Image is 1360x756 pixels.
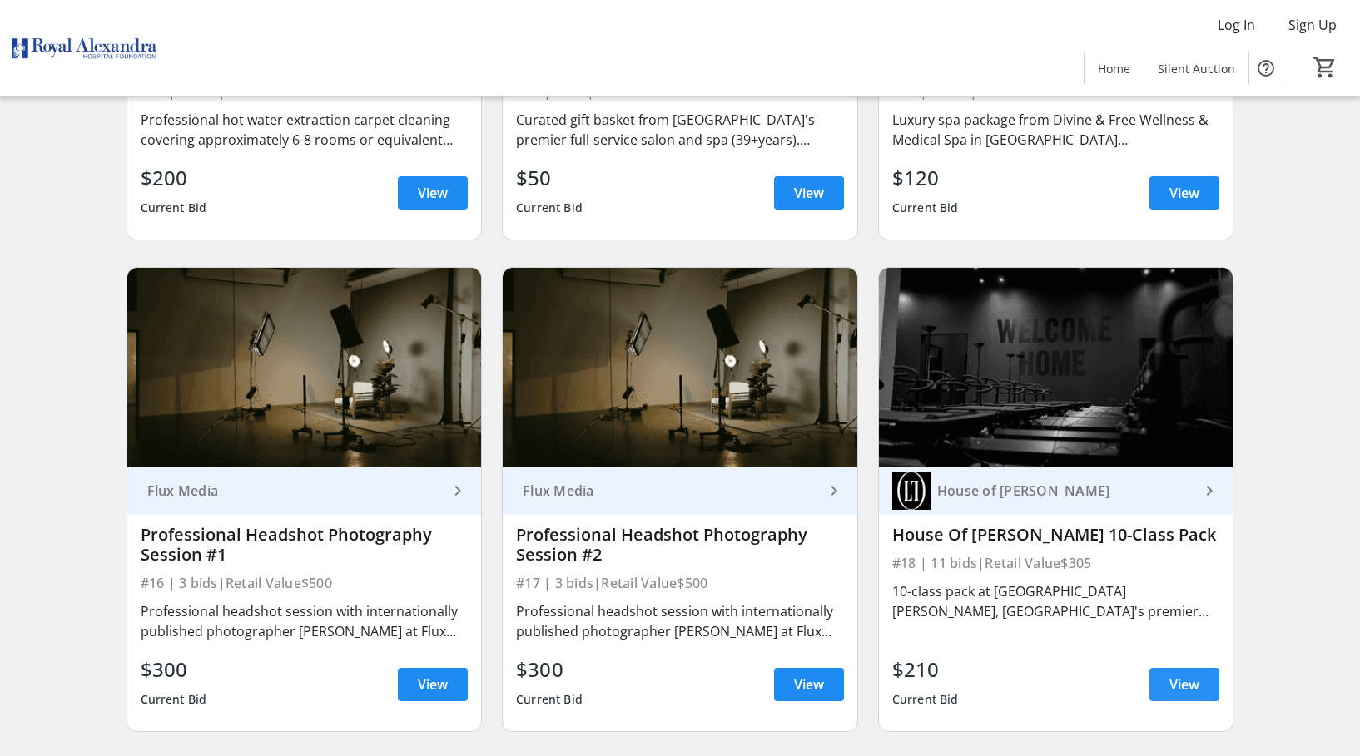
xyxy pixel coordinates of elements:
span: View [418,183,448,203]
div: 10-class pack at [GEOGRAPHIC_DATA][PERSON_NAME], [GEOGRAPHIC_DATA]'s premier [PERSON_NAME] studio... [892,581,1220,621]
div: $200 [141,163,207,193]
div: $120 [892,163,959,193]
div: House Of [PERSON_NAME] 10-Class Pack [892,525,1220,545]
div: Current Bid [141,684,207,714]
div: #18 | 11 bids | Retail Value $305 [892,551,1220,575]
mat-icon: keyboard_arrow_right [1199,481,1219,501]
span: View [794,674,824,694]
div: Current Bid [892,684,959,714]
div: Professional hot water extraction carpet cleaning covering approximately 6-8 rooms or equivalent ... [141,110,469,150]
button: Cart [1310,52,1340,82]
img: Professional Headshot Photography Session #1 [127,268,482,467]
div: Flux Media [516,482,824,499]
div: Current Bid [516,193,583,223]
div: House of [PERSON_NAME] [931,482,1200,499]
span: Silent Auction [1158,60,1235,77]
div: Current Bid [141,193,207,223]
a: Flux Media [127,467,482,515]
a: View [1149,668,1219,701]
div: Professional headshot session with internationally published photographer [PERSON_NAME] at Flux M... [516,601,844,641]
div: Current Bid [892,193,959,223]
span: View [1169,183,1199,203]
img: House Of Lagree 10-Class Pack [879,268,1233,467]
div: $210 [892,655,959,684]
div: #16 | 3 bids | Retail Value $500 [141,571,469,595]
div: Flux Media [141,482,449,499]
div: Curated gift basket from [GEOGRAPHIC_DATA]'s premier full-service salon and spa (39+years). Inclu... [516,110,844,150]
a: Silent Auction [1144,53,1248,84]
div: Professional Headshot Photography Session #1 [141,525,469,565]
a: View [398,668,468,701]
a: Flux Media [503,467,857,515]
a: House of LagreeHouse of [PERSON_NAME] [879,467,1233,515]
span: Sign Up [1288,15,1337,35]
span: View [794,183,824,203]
a: View [1149,176,1219,210]
mat-icon: keyboard_arrow_right [824,481,844,501]
div: Current Bid [516,684,583,714]
img: House of Lagree [892,472,931,510]
button: Sign Up [1275,12,1350,38]
mat-icon: keyboard_arrow_right [448,481,468,501]
button: Help [1249,52,1283,85]
span: Log In [1218,15,1255,35]
a: Home [1085,53,1144,84]
a: View [774,668,844,701]
div: $50 [516,163,583,193]
img: Professional Headshot Photography Session #2 [503,268,857,467]
div: $300 [141,655,207,684]
span: Home [1098,60,1130,77]
span: View [418,674,448,694]
div: #17 | 3 bids | Retail Value $500 [516,571,844,595]
div: Luxury spa package from Divine & Free Wellness & Medical Spa in [GEOGRAPHIC_DATA][PERSON_NAME] fe... [892,110,1220,150]
img: Royal Alexandra Hospital Foundation's Logo [10,7,158,90]
a: View [774,176,844,210]
div: Professional headshot session with internationally published photographer [PERSON_NAME] at Flux M... [141,601,469,641]
span: View [1169,674,1199,694]
div: Professional Headshot Photography Session #2 [516,525,844,565]
button: Log In [1204,12,1268,38]
div: $300 [516,655,583,684]
a: View [398,176,468,210]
